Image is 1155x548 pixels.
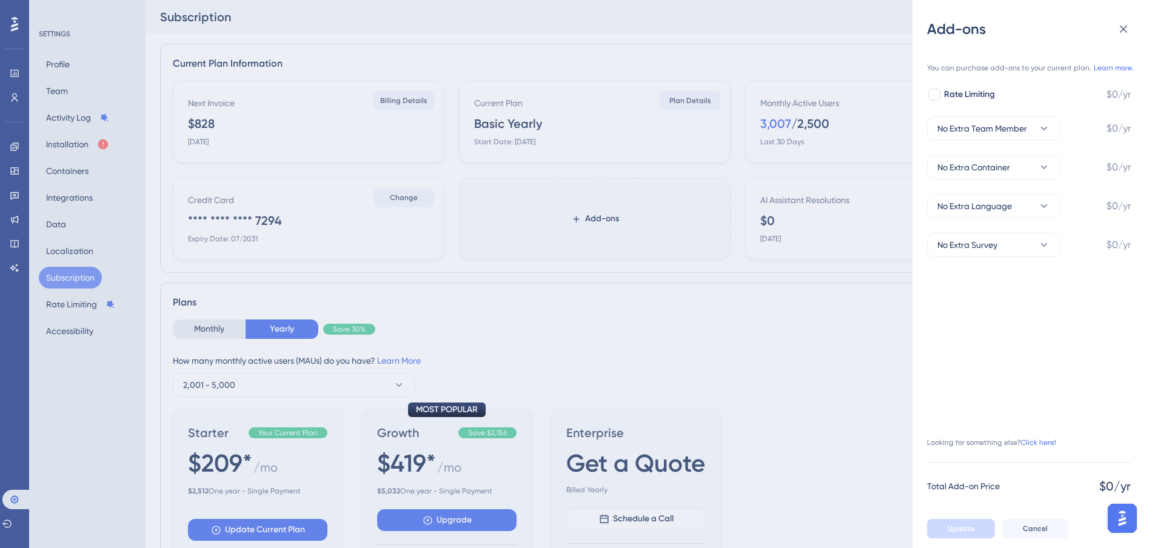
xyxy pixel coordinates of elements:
span: No Extra Team Member [937,121,1027,136]
span: $0/yr [1106,199,1131,213]
span: Rate Limiting [944,87,995,102]
button: No Extra Language [927,194,1060,218]
button: No Extra Survey [927,233,1060,257]
span: $0/yr [1106,121,1131,136]
span: You can purchase add-ons to your current plan. [927,63,1091,73]
span: $0/yr [1106,160,1131,175]
button: Cancel [1002,519,1068,538]
span: Looking for something else? [927,438,1020,447]
span: Cancel [1023,524,1048,533]
a: Click here! [1020,438,1056,447]
span: $0/yr [1106,238,1131,252]
span: $0/yr [1106,87,1131,102]
iframe: UserGuiding AI Assistant Launcher [1104,500,1140,536]
span: Total Add-on Price [927,479,1000,493]
button: Update [927,519,995,538]
span: $0/yr [1099,478,1131,495]
a: Learn more. [1094,63,1134,73]
span: No Extra Language [937,199,1012,213]
span: No Extra Container [937,160,1010,175]
button: No Extra Team Member [927,116,1060,141]
div: Add-ons [927,19,1140,39]
button: No Extra Container [927,155,1060,179]
span: No Extra Survey [937,238,997,252]
span: Update [948,524,974,533]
